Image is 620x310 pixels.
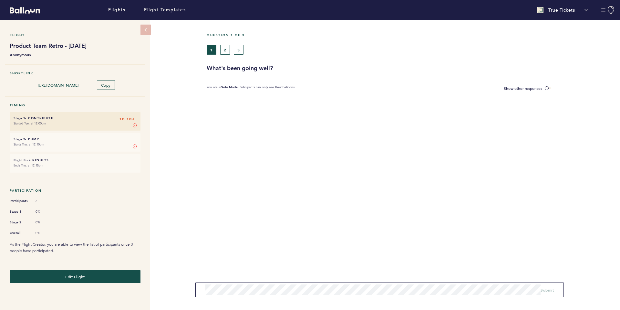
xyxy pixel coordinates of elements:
[221,85,239,89] b: Solo Mode.
[14,137,25,141] small: Stage 2
[144,6,186,14] a: Flight Templates
[207,64,615,72] h3: What's been going well?
[10,7,40,14] svg: Balloon
[207,85,295,92] p: You are in Participants can only see their balloons.
[36,220,55,225] span: 0%
[97,80,115,90] button: Copy
[220,45,230,55] button: 2
[10,241,140,254] p: As the Flight Creator, you are able to view the list of participants once 3 people have participa...
[207,45,216,55] button: 1
[10,208,29,215] span: Stage 1
[108,6,125,14] a: Flights
[119,116,134,123] span: 1D 19H
[14,116,137,120] h6: - Contribute
[14,158,137,162] h6: - Results
[14,137,137,141] h6: - Pump
[10,188,140,193] h5: Participation
[14,163,43,167] time: Ends Thu. at 12:15pm
[14,121,46,125] time: Started Tue. at 12:00pm
[10,219,29,226] span: Stage 2
[10,71,140,75] h5: Shortlink
[548,7,575,13] p: True Tickets
[36,199,55,203] span: 3
[504,86,542,91] span: Show other responses
[541,287,554,293] span: Submit
[10,230,29,236] span: Overall
[10,198,29,204] span: Participants
[65,274,85,279] span: Edit Flight
[36,231,55,235] span: 0%
[36,209,55,214] span: 0%
[10,33,140,37] h5: Flight
[14,158,29,162] small: Flight End
[14,142,44,146] time: Starts Thu. at 12:10pm
[541,287,554,293] button: Submit
[601,6,615,14] button: Manage Account
[207,33,615,37] h5: Question 1 of 3
[10,103,140,107] h5: Timing
[234,45,243,55] button: 3
[10,42,140,50] h1: Product Team Retro - [DATE]
[10,270,140,283] button: Edit Flight
[534,4,591,16] button: True Tickets
[10,51,140,58] b: Anonymous
[5,6,40,13] a: Balloon
[101,82,111,88] span: Copy
[14,116,25,120] small: Stage 1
